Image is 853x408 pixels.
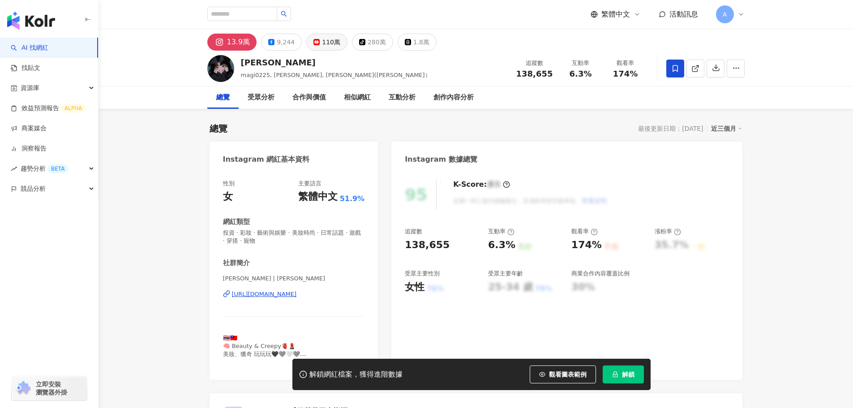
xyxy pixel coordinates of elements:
[613,69,638,78] span: 174%
[21,78,39,98] span: 資源庫
[223,217,250,227] div: 網紅類型
[11,43,48,52] a: searchAI 找網紅
[352,34,393,51] button: 280萬
[405,155,477,164] div: Instagram 數據總覽
[405,270,440,278] div: 受眾主要性別
[405,228,422,236] div: 追蹤數
[564,59,598,68] div: 互動率
[261,34,302,51] button: 9,244
[488,270,523,278] div: 受眾主要年齡
[298,190,338,204] div: 繁體中文
[223,155,310,164] div: Instagram 網紅基本資料
[47,164,68,173] div: BETA
[248,92,274,103] div: 受眾分析
[322,36,340,48] div: 110萬
[210,122,227,135] div: 總覽
[11,64,40,73] a: 找貼文
[516,59,553,68] div: 追蹤數
[306,34,347,51] button: 110萬
[232,290,297,298] div: [URL][DOMAIN_NAME]
[413,36,429,48] div: 1.8萬
[223,275,365,283] span: [PERSON_NAME] | [PERSON_NAME]
[227,36,250,48] div: 13.9萬
[11,104,86,113] a: 效益預測報告ALPHA
[601,9,630,19] span: 繁體中文
[11,144,47,153] a: 洞察報告
[711,123,742,134] div: 近三個月
[340,194,365,204] span: 51.9%
[368,36,386,48] div: 280萬
[207,34,257,51] button: 13.9萬
[571,238,602,252] div: 174%
[207,55,234,82] img: KOL Avatar
[223,190,233,204] div: 女
[389,92,416,103] div: 互動分析
[14,381,32,395] img: chrome extension
[36,380,67,396] span: 立即安裝 瀏覽器外掛
[638,125,703,132] div: 最後更新日期：[DATE]
[549,371,587,378] span: 觀看圖表範例
[21,159,68,179] span: 趨勢分析
[612,371,618,378] span: lock
[277,36,295,48] div: 9,244
[11,124,47,133] a: 商案媒合
[223,335,357,366] span: 🇹🇭🇹🇼 🧠 Beauty & Creepy🫀💄 美妝、獵奇 玩玩玩🖤🩶🤍🩶 📪商業洽談 [EMAIL_ADDRESS][DOMAIN_NAME]
[7,12,55,30] img: logo
[609,59,643,68] div: 觀看率
[488,228,514,236] div: 互動率
[603,365,644,383] button: 解鎖
[669,10,698,18] span: 活動訊息
[298,180,321,188] div: 主要語言
[622,371,634,378] span: 解鎖
[344,92,371,103] div: 相似網紅
[398,34,437,51] button: 1.8萬
[223,290,365,298] a: [URL][DOMAIN_NAME]
[281,11,287,17] span: search
[12,376,87,400] a: chrome extension立即安裝 瀏覽器外掛
[309,370,403,379] div: 解鎖網紅檔案，獲得進階數據
[241,72,431,78] span: magi0225, [PERSON_NAME], [PERSON_NAME]([PERSON_NAME]）
[292,92,326,103] div: 合作與價值
[21,179,46,199] span: 競品分析
[223,180,235,188] div: 性別
[723,9,727,19] span: A
[655,228,681,236] div: 漲粉率
[405,238,450,252] div: 138,655
[223,258,250,268] div: 社群簡介
[570,69,592,78] span: 6.3%
[405,280,424,294] div: 女性
[453,180,510,189] div: K-Score :
[516,69,553,78] span: 138,655
[571,228,598,236] div: 觀看率
[223,229,365,245] span: 投資 · 彩妝 · 藝術與娛樂 · 美妝時尚 · 日常話題 · 遊戲 · 穿搭 · 寵物
[216,92,230,103] div: 總覽
[488,238,515,252] div: 6.3%
[530,365,596,383] button: 觀看圖表範例
[11,166,17,172] span: rise
[241,57,431,68] div: [PERSON_NAME]
[433,92,474,103] div: 創作內容分析
[571,270,630,278] div: 商業合作內容覆蓋比例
